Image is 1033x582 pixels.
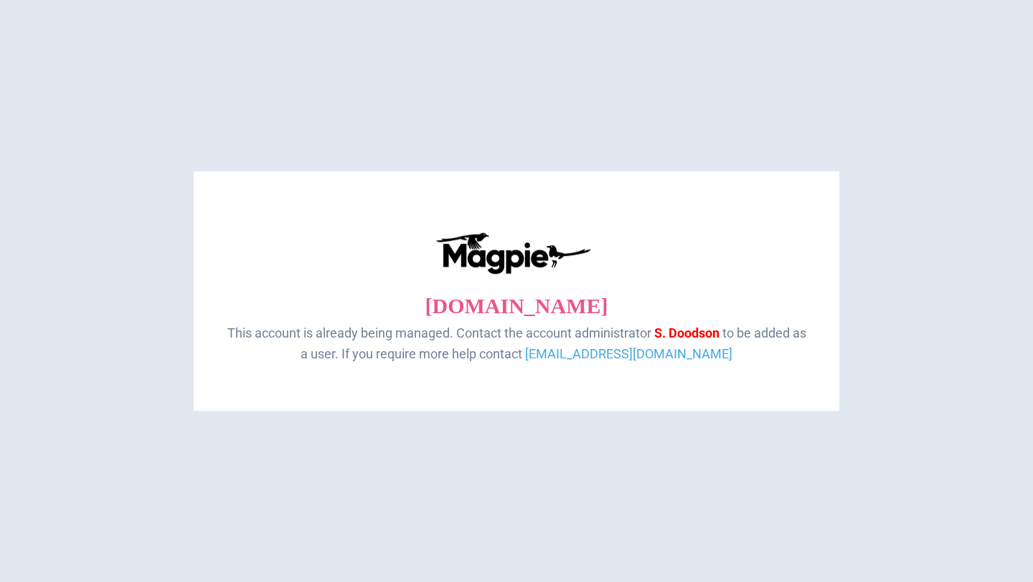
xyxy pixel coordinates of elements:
[301,325,806,361] span: to be added as a user. If you require more help contact
[654,325,720,340] span: S. Doodson
[222,289,811,323] p: [DOMAIN_NAME]
[432,232,593,275] img: logo-ab69f6fb50320c5b225c76a69d11143b.png
[525,346,732,361] a: [EMAIL_ADDRESS][DOMAIN_NAME]
[227,325,651,340] span: This account is already being managed. Contact the account administrator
